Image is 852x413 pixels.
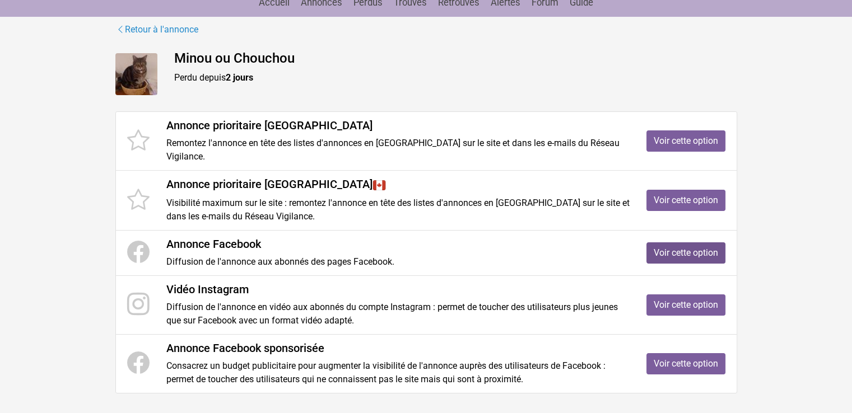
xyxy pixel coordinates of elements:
[646,353,725,374] a: Voir cette option
[646,294,725,316] a: Voir cette option
[166,283,630,296] h4: Vidéo Instagram
[646,130,725,152] a: Voir cette option
[646,242,725,264] a: Voir cette option
[166,119,630,132] h4: Annonce prioritaire [GEOGRAPHIC_DATA]
[166,137,630,163] p: Remontez l'annonce en tête des listes d'annonces en [GEOGRAPHIC_DATA] sur le site et dans les e-m...
[174,71,737,85] p: Perdu depuis
[646,190,725,211] a: Voir cette option
[373,179,386,192] img: Canada
[166,237,630,251] h4: Annonce Facebook
[174,50,737,67] h4: Minou ou Chouchou
[166,341,630,355] h4: Annonce Facebook sponsorisée
[166,359,630,386] p: Consacrez un budget publicitaire pour augmenter la visibilité de l'annonce auprès des utilisateur...
[166,301,630,327] p: Diffusion de l'annonce en vidéo aux abonnés du compte Instagram : permet de toucher des utilisate...
[226,72,253,83] strong: 2 jours
[166,177,630,192] h4: Annonce prioritaire [GEOGRAPHIC_DATA]
[166,196,630,223] p: Visibilité maximum sur le site : remontez l'annonce en tête des listes d'annonces en [GEOGRAPHIC_...
[166,255,630,269] p: Diffusion de l'annonce aux abonnés des pages Facebook.
[115,22,199,37] a: Retour à l'annonce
